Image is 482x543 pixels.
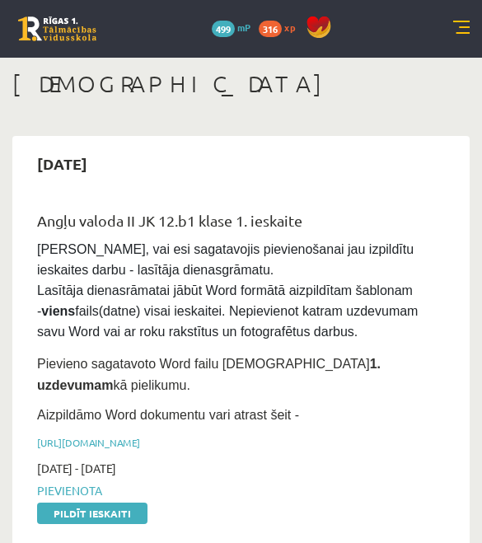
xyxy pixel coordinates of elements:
h2: [DATE] [21,144,104,183]
span: mP [237,21,250,34]
a: Pildīt ieskaiti [37,503,147,524]
strong: 1. uzdevumam [37,357,381,392]
span: Pievieno sagatavoto Word failu [DEMOGRAPHIC_DATA] kā pielikumu. [37,357,381,392]
span: 316 [259,21,282,37]
strong: viens [41,304,75,318]
a: Rīgas 1. Tālmācības vidusskola [18,16,96,41]
span: Aizpildāmo Word dokumentu vari atrast šeit - [37,408,299,422]
span: [DATE] - [DATE] [37,460,116,477]
a: 316 xp [259,21,303,34]
a: [URL][DOMAIN_NAME] [37,436,140,449]
span: Pievienota [37,482,420,499]
span: [PERSON_NAME], vai esi sagatavojis pievienošanai jau izpildītu ieskaites darbu - lasītāja dienasg... [37,242,422,339]
span: 499 [212,21,235,37]
span: xp [284,21,295,34]
div: Angļu valoda II JK 12.b1 klase 1. ieskaite [37,209,420,240]
h1: [DEMOGRAPHIC_DATA] [12,70,470,98]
